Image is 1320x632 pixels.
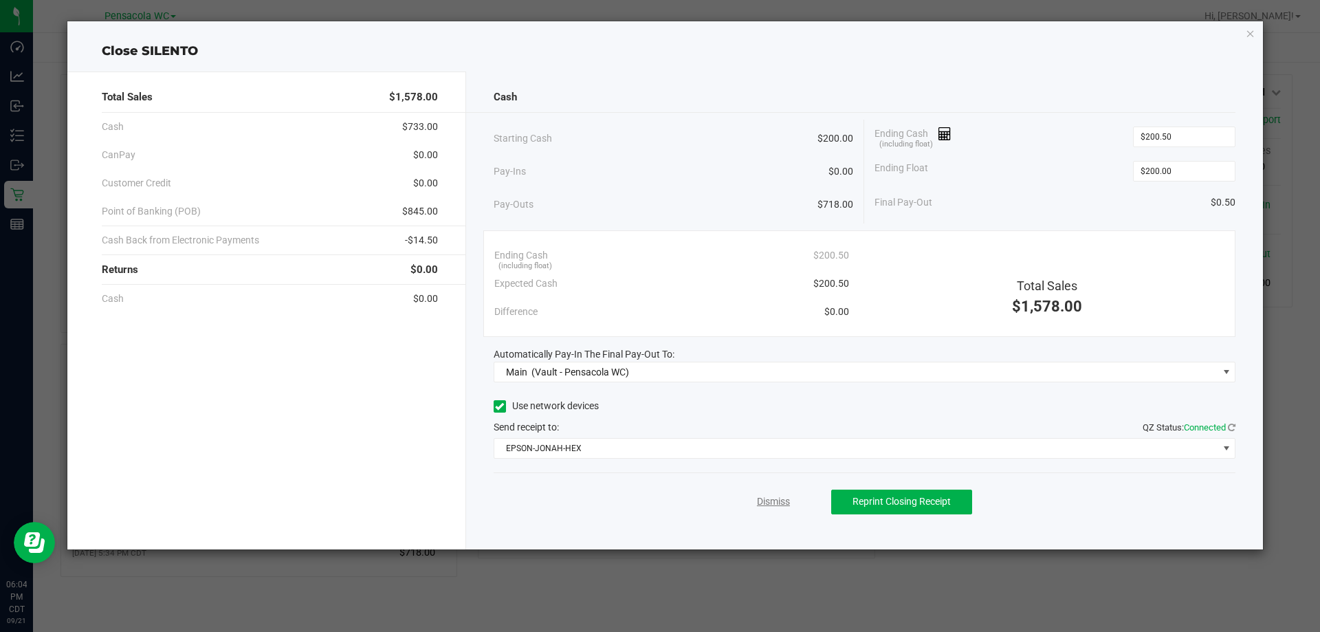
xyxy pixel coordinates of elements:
span: CanPay [102,148,135,162]
span: Customer Credit [102,176,171,190]
span: -$14.50 [405,233,438,248]
span: Cash [494,89,517,105]
button: Reprint Closing Receipt [831,490,972,514]
span: $718.00 [817,197,853,212]
span: $0.00 [828,164,853,179]
iframe: Resource center [14,522,55,563]
span: $0.50 [1211,195,1235,210]
a: Dismiss [757,494,790,509]
span: (including float) [879,139,933,151]
span: Automatically Pay-In The Final Pay-Out To: [494,349,674,360]
span: Total Sales [1017,279,1077,293]
span: Total Sales [102,89,153,105]
span: Difference [494,305,538,319]
span: Reprint Closing Receipt [852,496,951,507]
span: $200.50 [813,276,849,291]
label: Use network devices [494,399,599,413]
span: Main [506,367,527,378]
span: Final Pay-Out [874,195,932,210]
span: Starting Cash [494,131,552,146]
span: Cash Back from Electronic Payments [102,233,259,248]
span: Expected Cash [494,276,558,291]
span: QZ Status: [1143,422,1235,433]
div: Close SILENTO [67,42,1264,61]
span: $845.00 [402,204,438,219]
span: Connected [1184,422,1226,433]
span: $733.00 [402,120,438,134]
span: $200.50 [813,248,849,263]
span: Cash [102,292,124,306]
span: Cash [102,120,124,134]
span: $0.00 [410,262,438,278]
div: Returns [102,255,438,285]
span: $200.00 [817,131,853,146]
span: $0.00 [413,292,438,306]
span: Ending Float [874,161,928,182]
span: Pay-Outs [494,197,533,212]
span: $0.00 [413,148,438,162]
span: EPSON-JONAH-HEX [494,439,1218,458]
span: $0.00 [413,176,438,190]
span: $1,578.00 [1012,298,1082,315]
span: Ending Cash [874,127,951,147]
span: Ending Cash [494,248,548,263]
span: (Vault - Pensacola WC) [531,367,629,378]
span: Send receipt to: [494,422,559,433]
span: Point of Banking (POB) [102,204,201,219]
span: Pay-Ins [494,164,526,179]
span: $0.00 [824,305,849,319]
span: (including float) [498,261,552,272]
span: $1,578.00 [389,89,438,105]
